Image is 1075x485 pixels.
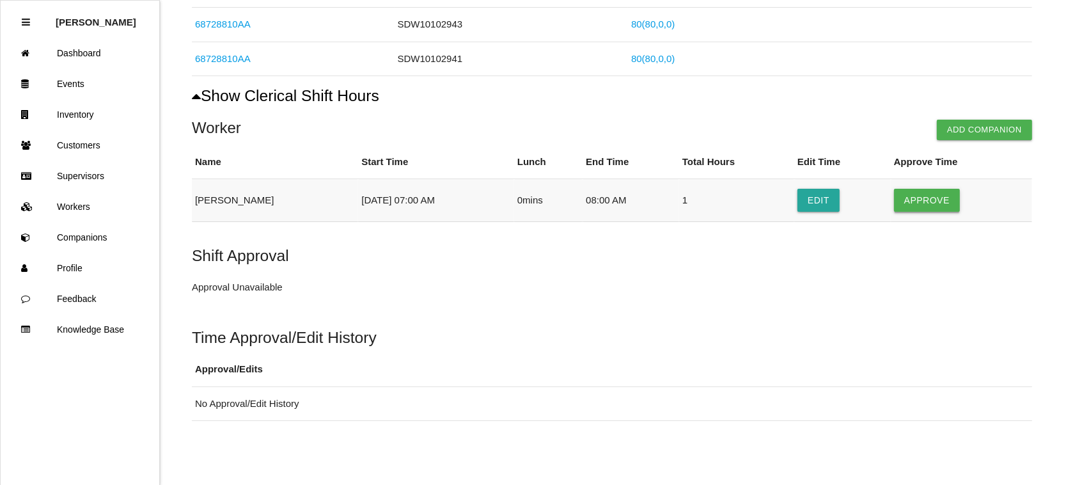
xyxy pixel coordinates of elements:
[679,145,794,179] th: Total Hours
[192,386,1032,421] td: No Approval/Edit History
[395,42,629,76] td: SDW10102941
[583,145,679,179] th: End Time
[195,19,251,29] a: 68728810AA
[794,145,891,179] th: Edit Time
[1,283,159,314] a: Feedback
[631,53,675,64] a: 80(80,0,0)
[192,329,1032,346] h5: Time Approval/Edit History
[192,247,1032,264] h5: Shift Approval
[1,191,159,222] a: Workers
[1,38,159,68] a: Dashboard
[1,314,159,345] a: Knowledge Base
[1,68,159,99] a: Events
[894,189,960,212] button: Approve
[192,87,379,105] button: Show Clerical Shift Hours
[358,145,514,179] th: Start Time
[514,145,583,179] th: Lunch
[797,189,840,212] button: Edit
[395,8,629,42] td: SDW10102943
[514,179,583,222] td: 0 mins
[192,353,1032,386] th: Approval/Edits
[1,253,159,283] a: Profile
[358,179,514,222] td: [DATE] 07:00 AM
[1,130,159,161] a: Customers
[937,120,1032,140] button: Add Companion
[192,179,358,222] td: [PERSON_NAME]
[1,161,159,191] a: Supervisors
[1,99,159,130] a: Inventory
[22,7,30,38] div: Close
[891,145,1032,179] th: Approve Time
[631,19,675,29] a: 80(80,0,0)
[583,179,679,222] td: 08:00 AM
[56,7,136,28] p: Rosie Blandino
[192,145,358,179] th: Name
[1,222,159,253] a: Companions
[192,120,1032,136] h4: Worker
[192,280,283,295] p: Approval Unavailable
[195,53,251,64] a: 68728810AA
[679,179,794,222] td: 1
